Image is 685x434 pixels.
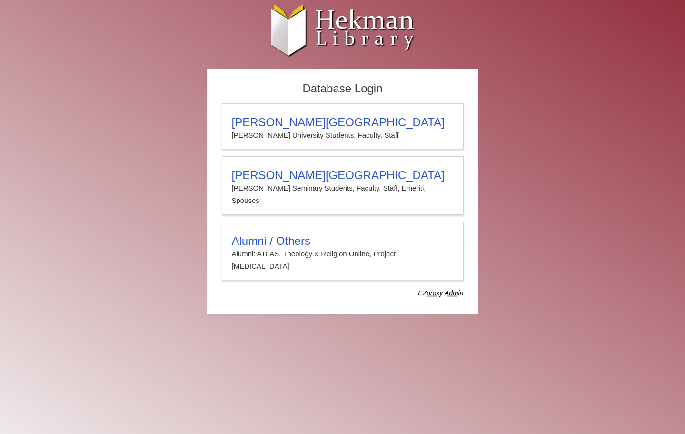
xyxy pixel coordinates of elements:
[232,234,454,248] h3: Alumni / Others
[222,103,464,149] a: [PERSON_NAME][GEOGRAPHIC_DATA][PERSON_NAME] University Students, Faculty, Staff
[232,234,454,273] summary: Alumni / OthersAlumni: ATLAS, Theology & Religion Online, Project [MEDICAL_DATA]
[232,116,454,129] h3: [PERSON_NAME][GEOGRAPHIC_DATA]
[222,156,464,215] a: [PERSON_NAME][GEOGRAPHIC_DATA][PERSON_NAME] Seminary Students, Faculty, Staff, Emeriti, Spouses
[232,129,454,141] p: [PERSON_NAME] University Students, Faculty, Staff
[232,248,454,273] p: Alumni: ATLAS, Theology & Religion Online, Project [MEDICAL_DATA]
[418,289,463,297] dfn: Use Alumni login
[232,182,454,207] p: [PERSON_NAME] Seminary Students, Faculty, Staff, Emeriti, Spouses
[232,169,454,182] h3: [PERSON_NAME][GEOGRAPHIC_DATA]
[217,79,468,99] h2: Database Login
